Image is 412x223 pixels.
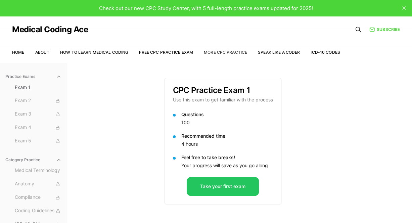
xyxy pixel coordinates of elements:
a: ICD-10 Codes [311,50,340,55]
a: Subscribe [369,27,400,33]
button: Medical Terminology [12,165,64,176]
button: close [399,3,409,13]
span: Exam 3 [15,110,61,118]
button: Exam 2 [12,95,64,106]
span: Exam 2 [15,97,61,104]
a: Home [12,50,24,55]
button: Take your first exam [187,177,259,196]
button: Exam 3 [12,109,64,120]
a: Speak Like a Coder [258,50,300,55]
button: Practice Exams [3,71,64,82]
button: Compliance [12,192,64,203]
button: Exam 4 [12,122,64,133]
p: Feel free to take breaks! [181,154,273,161]
h3: CPC Practice Exam 1 [173,86,273,94]
a: More CPC Practice [204,50,247,55]
button: Coding Guidelines [12,206,64,216]
span: Exam 4 [15,124,61,131]
span: Exam 1 [15,84,61,91]
a: About [35,50,49,55]
p: Questions [181,111,273,118]
span: Medical Terminology [15,167,61,174]
span: Anatomy [15,180,61,188]
span: Compliance [15,194,61,201]
p: Recommended time [181,133,273,139]
span: Check out our new CPC Study Center, with 5 full-length practice exams updated for 2025! [99,5,313,11]
button: Exam 1 [12,82,64,93]
p: 4 hours [181,141,273,147]
p: 100 [181,119,273,126]
span: Exam 5 [15,137,61,145]
button: Exam 5 [12,136,64,146]
button: Anatomy [12,179,64,189]
a: How to Learn Medical Coding [60,50,128,55]
a: Free CPC Practice Exam [139,50,193,55]
button: Category Practice [3,154,64,165]
p: Use this exam to get familiar with the process [173,96,273,103]
a: Medical Coding Ace [12,26,88,34]
p: Your progress will save as you go along [181,162,273,169]
span: Coding Guidelines [15,207,61,215]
